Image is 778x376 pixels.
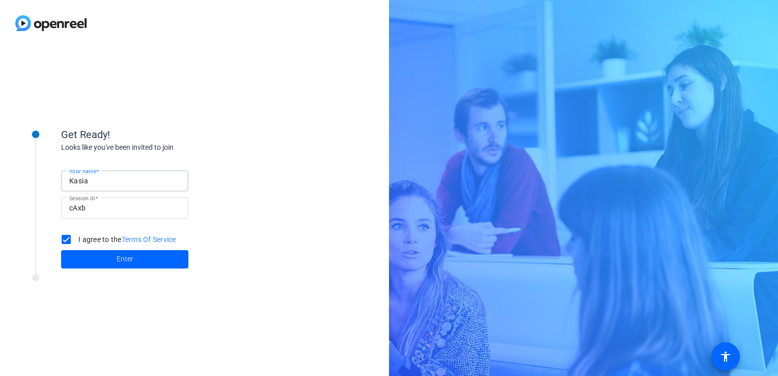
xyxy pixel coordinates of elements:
[117,254,133,264] span: Enter
[76,234,176,245] label: I agree to the
[69,195,95,201] mat-label: Session ID
[61,127,265,142] div: Get Ready!
[61,142,265,153] div: Looks like you've been invited to join
[69,168,96,174] mat-label: Your name
[61,250,188,268] button: Enter
[122,235,176,244] a: Terms Of Service
[719,351,732,363] mat-icon: accessibility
